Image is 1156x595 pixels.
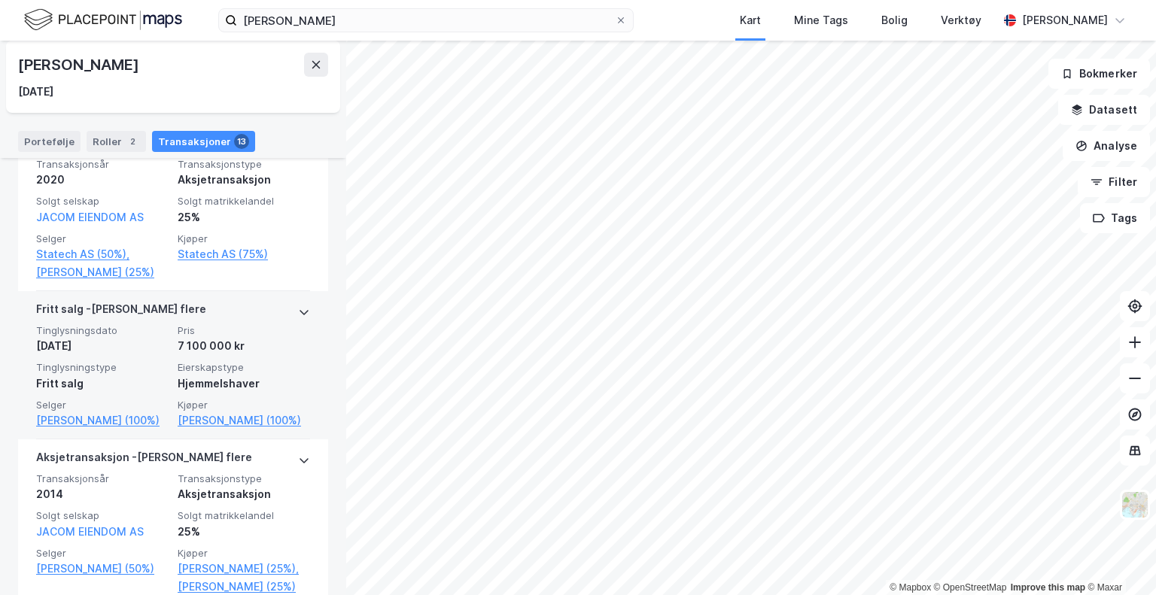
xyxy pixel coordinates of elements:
[125,134,140,149] div: 2
[178,509,310,522] span: Solgt matrikkelandel
[934,582,1007,593] a: OpenStreetMap
[740,11,761,29] div: Kart
[1080,203,1150,233] button: Tags
[178,560,310,578] a: [PERSON_NAME] (25%),
[36,448,252,472] div: Aksjetransaksjon - [PERSON_NAME] flere
[1081,523,1156,595] iframe: Chat Widget
[24,7,182,33] img: logo.f888ab2527a4732fd821a326f86c7f29.svg
[1011,582,1085,593] a: Improve this map
[18,53,141,77] div: [PERSON_NAME]
[890,582,931,593] a: Mapbox
[36,547,169,560] span: Selger
[87,131,146,152] div: Roller
[36,324,169,337] span: Tinglysningsdato
[36,300,206,324] div: Fritt salg - [PERSON_NAME] flere
[178,158,310,171] span: Transaksjonstype
[178,171,310,189] div: Aksjetransaksjon
[36,263,169,281] a: [PERSON_NAME] (25%)
[36,375,169,393] div: Fritt salg
[1048,59,1150,89] button: Bokmerker
[36,485,169,503] div: 2014
[36,158,169,171] span: Transaksjonsår
[178,399,310,411] span: Kjøper
[36,411,169,430] a: [PERSON_NAME] (100%)
[36,337,169,355] div: [DATE]
[178,375,310,393] div: Hjemmelshaver
[1121,490,1149,519] img: Z
[178,232,310,245] span: Kjøper
[178,324,310,337] span: Pris
[1058,95,1150,125] button: Datasett
[178,195,310,208] span: Solgt matrikkelandel
[36,232,169,245] span: Selger
[178,411,310,430] a: [PERSON_NAME] (100%)
[234,134,249,149] div: 13
[237,9,615,32] input: Søk på adresse, matrikkel, gårdeiere, leietakere eller personer
[36,211,144,223] a: JACOM EIENDOM AS
[152,131,255,152] div: Transaksjoner
[36,560,169,578] a: [PERSON_NAME] (50%)
[36,171,169,189] div: 2020
[36,472,169,485] span: Transaksjonsår
[178,208,310,226] div: 25%
[1063,131,1150,161] button: Analyse
[178,472,310,485] span: Transaksjonstype
[178,361,310,374] span: Eierskapstype
[178,337,310,355] div: 7 100 000 kr
[178,547,310,560] span: Kjøper
[794,11,848,29] div: Mine Tags
[941,11,981,29] div: Verktøy
[881,11,908,29] div: Bolig
[1081,523,1156,595] div: Kontrollprogram for chat
[1078,167,1150,197] button: Filter
[36,525,144,538] a: JACOM EIENDOM AS
[178,245,310,263] a: Statech AS (75%)
[36,399,169,411] span: Selger
[178,485,310,503] div: Aksjetransaksjon
[36,195,169,208] span: Solgt selskap
[178,523,310,541] div: 25%
[1022,11,1108,29] div: [PERSON_NAME]
[18,83,53,101] div: [DATE]
[36,509,169,522] span: Solgt selskap
[18,131,81,152] div: Portefølje
[36,361,169,374] span: Tinglysningstype
[36,245,169,263] a: Statech AS (50%),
